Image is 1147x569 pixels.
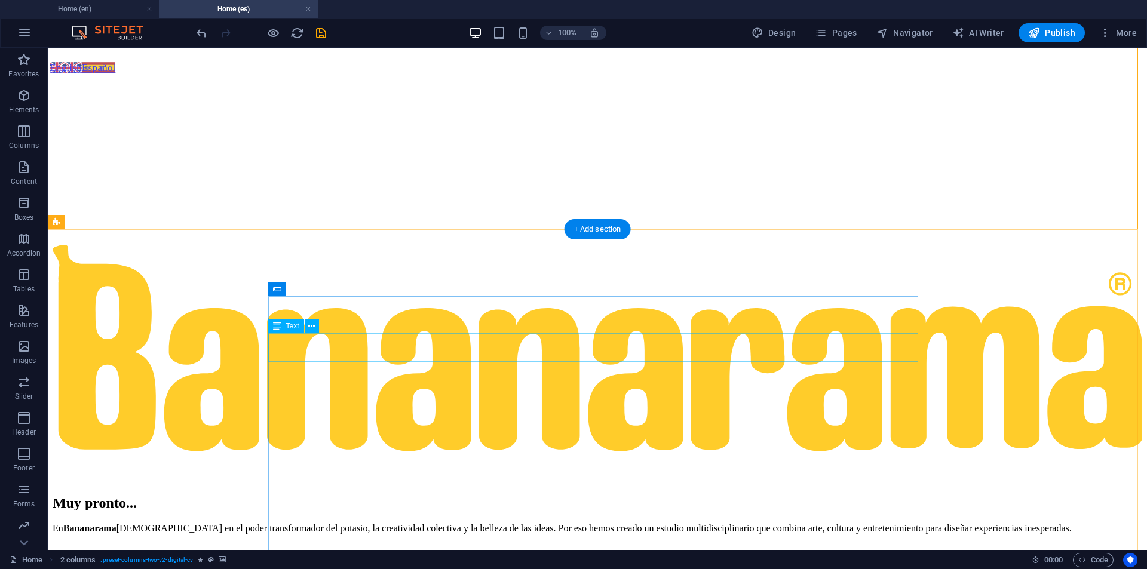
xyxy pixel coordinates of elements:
[9,105,39,115] p: Elements
[290,26,304,40] i: Reload page
[872,23,938,42] button: Navigator
[747,23,801,42] button: Design
[10,553,42,567] a: Click to cancel selection. Double-click to open Pages
[1053,555,1054,564] span: :
[208,556,214,563] i: This element is a customizable preset
[13,499,35,509] p: Forms
[1073,553,1114,567] button: Code
[1094,23,1142,42] button: More
[60,553,226,567] nav: breadcrumb
[195,26,208,40] i: Undo: Change distance (Ctrl+Z)
[1099,27,1137,39] span: More
[286,322,299,330] span: Text
[194,26,208,40] button: undo
[314,26,328,40] i: Save (Ctrl+S)
[558,26,577,40] h6: 100%
[13,284,35,294] p: Tables
[1123,553,1137,567] button: Usercentrics
[947,23,1009,42] button: AI Writer
[314,26,328,40] button: save
[14,213,34,222] p: Boxes
[13,463,35,473] p: Footer
[1078,553,1108,567] span: Code
[1032,553,1063,567] h6: Session time
[589,27,600,38] i: On resize automatically adjust zoom level to fit chosen device.
[752,27,796,39] span: Design
[952,27,1004,39] span: AI Writer
[747,23,801,42] div: Design (Ctrl+Alt+Y)
[290,26,304,40] button: reload
[100,553,193,567] span: . preset-columns-two-v2-digital-cv
[810,23,861,42] button: Pages
[540,26,582,40] button: 100%
[1028,27,1075,39] span: Publish
[15,392,33,401] p: Slider
[159,2,318,16] h4: Home (es)
[69,26,158,40] img: Editor Logo
[565,219,631,239] div: + Add section
[1044,553,1063,567] span: 00 00
[8,69,39,79] p: Favorites
[12,356,36,365] p: Images
[60,553,96,567] span: Click to select. Double-click to edit
[11,177,37,186] p: Content
[9,141,39,150] p: Columns
[198,556,203,563] i: Element contains an animation
[1019,23,1085,42] button: Publish
[7,535,40,545] p: Marketing
[815,27,857,39] span: Pages
[10,320,38,330] p: Features
[876,27,933,39] span: Navigator
[7,248,41,258] p: Accordion
[12,427,36,437] p: Header
[219,556,226,563] i: This element contains a background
